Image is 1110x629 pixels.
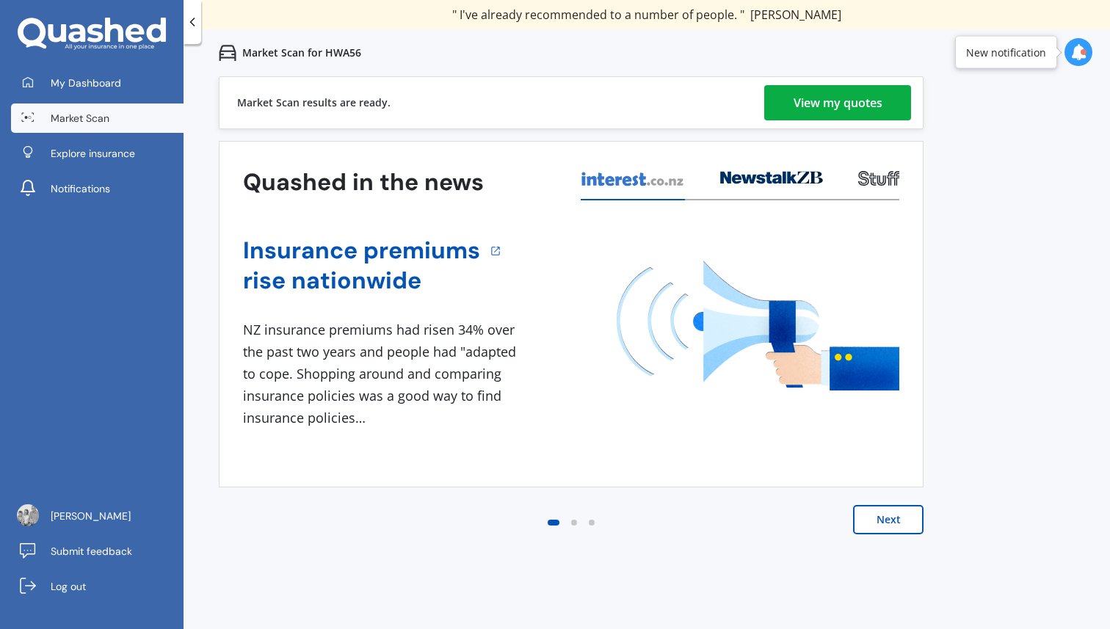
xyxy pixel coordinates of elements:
[51,544,132,559] span: Submit feedback
[11,537,184,566] a: Submit feedback
[51,509,131,523] span: [PERSON_NAME]
[11,139,184,168] a: Explore insurance
[764,85,911,120] a: View my quotes
[243,266,480,296] a: rise nationwide
[11,174,184,203] a: Notifications
[794,85,882,120] div: View my quotes
[51,181,110,196] span: Notifications
[51,146,135,161] span: Explore insurance
[853,505,924,534] button: Next
[51,76,121,90] span: My Dashboard
[243,319,522,429] div: NZ insurance premiums had risen 34% over the past two years and people had "adapted to cope. Shop...
[17,504,39,526] img: AOh14GjOQvlBvLfZQvVuHTHWfX0HucgB7SRK7JfWX62EubY=s96-c
[51,579,86,594] span: Log out
[11,572,184,601] a: Log out
[237,77,391,128] div: Market Scan results are ready.
[617,261,899,390] img: media image
[219,44,236,62] img: car.f15378c7a67c060ca3f3.svg
[11,501,184,531] a: [PERSON_NAME]
[11,103,184,133] a: Market Scan
[966,45,1046,59] div: New notification
[243,236,480,266] a: Insurance premiums
[242,46,361,60] p: Market Scan for HWA56
[11,68,184,98] a: My Dashboard
[243,167,484,197] h3: Quashed in the news
[51,111,109,126] span: Market Scan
